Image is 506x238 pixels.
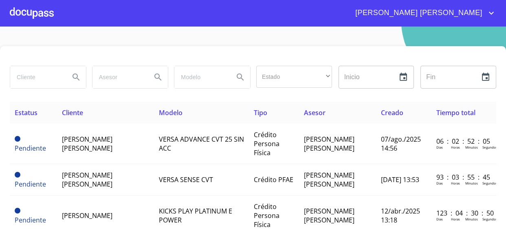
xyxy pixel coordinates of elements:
[174,66,227,88] input: search
[62,211,112,220] span: [PERSON_NAME]
[15,180,46,189] span: Pendiente
[451,181,460,185] p: Horas
[381,207,420,225] span: 12/abr./2025 13:18
[159,207,232,225] span: KICKS PLAY PLATINUM E POWER
[381,135,421,153] span: 07/ago./2025 14:56
[148,67,168,87] button: Search
[304,135,354,153] span: [PERSON_NAME] [PERSON_NAME]
[465,181,478,185] p: Minutos
[465,145,478,149] p: Minutos
[304,171,354,189] span: [PERSON_NAME] [PERSON_NAME]
[62,135,112,153] span: [PERSON_NAME] [PERSON_NAME]
[254,202,279,229] span: Crédito Persona Física
[436,181,443,185] p: Dias
[482,181,497,185] p: Segundos
[436,145,443,149] p: Dias
[349,7,486,20] span: [PERSON_NAME] [PERSON_NAME]
[15,216,46,225] span: Pendiente
[10,66,63,88] input: search
[349,7,496,20] button: account of current user
[159,175,213,184] span: VERSA SENSE CVT
[381,108,403,117] span: Creado
[451,217,460,221] p: Horas
[62,171,112,189] span: [PERSON_NAME] [PERSON_NAME]
[304,207,354,225] span: [PERSON_NAME] [PERSON_NAME]
[15,144,46,153] span: Pendiente
[451,145,460,149] p: Horas
[436,137,491,146] p: 06 : 02 : 52 : 05
[15,136,20,142] span: Pendiente
[254,108,267,117] span: Tipo
[92,66,145,88] input: search
[254,175,293,184] span: Crédito PFAE
[465,217,478,221] p: Minutos
[66,67,86,87] button: Search
[436,173,491,182] p: 93 : 03 : 55 : 45
[231,67,250,87] button: Search
[436,108,475,117] span: Tiempo total
[15,208,20,214] span: Pendiente
[254,130,279,157] span: Crédito Persona Física
[436,209,491,218] p: 123 : 04 : 30 : 50
[62,108,83,117] span: Cliente
[304,108,326,117] span: Asesor
[15,172,20,178] span: Pendiente
[159,135,244,153] span: VERSA ADVANCE CVT 25 SIN ACC
[482,145,497,149] p: Segundos
[15,108,37,117] span: Estatus
[256,66,332,88] div: ​
[159,108,183,117] span: Modelo
[381,175,419,184] span: [DATE] 13:53
[436,217,443,221] p: Dias
[482,217,497,221] p: Segundos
